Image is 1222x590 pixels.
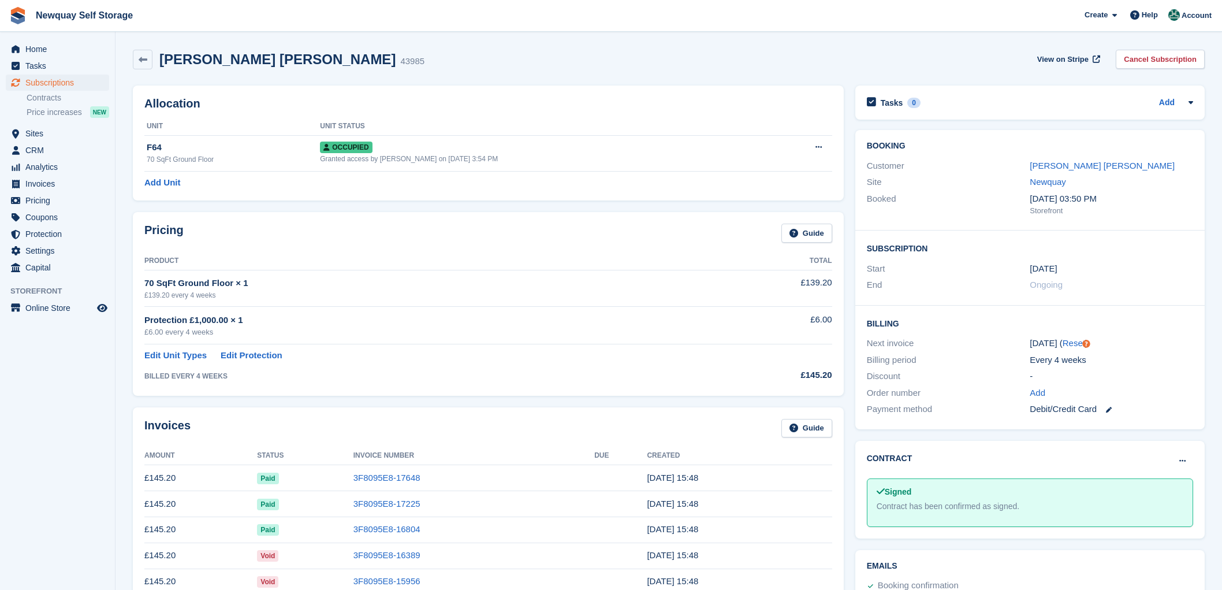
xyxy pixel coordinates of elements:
[867,262,1030,276] div: Start
[257,576,278,588] span: Void
[353,524,420,534] a: 3F8095E8-16804
[1081,339,1091,349] div: Tooltip anchor
[95,301,109,315] a: Preview store
[867,403,1030,416] div: Payment method
[144,252,705,270] th: Product
[1159,97,1175,110] a: Add
[9,7,27,24] img: stora-icon-8386f47178a22dfd0bd8f6a31ec36ba5ce8667c1dd55bd0f319d3a0aa187defe.svg
[647,550,698,560] time: 2025-05-20 14:48:19 UTC
[867,354,1030,367] div: Billing period
[647,499,698,509] time: 2025-07-15 14:48:27 UTC
[1030,192,1193,206] div: [DATE] 03:50 PM
[257,524,278,536] span: Paid
[1116,50,1205,69] a: Cancel Subscription
[1030,177,1066,187] a: Newquay
[144,447,257,465] th: Amount
[867,159,1030,173] div: Customer
[144,419,191,438] h2: Invoices
[647,473,698,483] time: 2025-08-12 14:48:41 UTC
[144,491,257,517] td: £145.20
[6,259,109,276] a: menu
[144,465,257,491] td: £145.20
[6,192,109,209] a: menu
[1030,403,1193,416] div: Debit/Credit Card
[25,125,95,142] span: Sites
[867,370,1030,383] div: Discount
[1030,337,1193,350] div: [DATE] ( )
[25,41,95,57] span: Home
[257,499,278,510] span: Paid
[705,369,832,382] div: £145.20
[221,349,282,362] a: Edit Protection
[6,176,109,192] a: menu
[400,55,424,68] div: 43985
[320,117,770,136] th: Unit Status
[781,224,832,243] a: Guide
[10,285,115,297] span: Storefront
[25,159,95,175] span: Analytics
[144,371,705,381] div: BILLED EVERY 4 WEEKS
[144,224,184,243] h2: Pricing
[907,98,921,108] div: 0
[647,576,698,586] time: 2025-04-22 14:48:04 UTC
[647,447,832,465] th: Created
[594,447,647,465] th: Due
[144,290,705,300] div: £139.20 every 4 weeks
[867,562,1193,571] h2: Emails
[867,452,912,465] h2: Contract
[144,176,180,190] a: Add Unit
[1030,354,1193,367] div: Every 4 weeks
[25,192,95,209] span: Pricing
[877,500,1183,513] div: Contract has been confirmed as signed.
[353,576,420,586] a: 3F8095E8-15956
[90,106,109,118] div: NEW
[881,98,903,108] h2: Tasks
[867,337,1030,350] div: Next invoice
[144,349,207,362] a: Edit Unit Types
[1142,9,1158,21] span: Help
[25,259,95,276] span: Capital
[1030,387,1045,400] a: Add
[25,300,95,316] span: Online Store
[1182,10,1212,21] span: Account
[1085,9,1108,21] span: Create
[6,125,109,142] a: menu
[144,326,705,338] div: £6.00 every 4 weeks
[159,51,396,67] h2: [PERSON_NAME] [PERSON_NAME]
[867,279,1030,292] div: End
[6,300,109,316] a: menu
[144,517,257,543] td: £145.20
[353,550,420,560] a: 3F8095E8-16389
[867,387,1030,400] div: Order number
[781,419,832,438] a: Guide
[647,524,698,534] time: 2025-06-17 14:48:14 UTC
[147,141,320,154] div: F64
[867,142,1193,151] h2: Booking
[6,226,109,242] a: menu
[25,209,95,225] span: Coupons
[144,97,832,110] h2: Allocation
[257,550,278,562] span: Void
[144,117,320,136] th: Unit
[1030,205,1193,217] div: Storefront
[705,270,832,306] td: £139.20
[144,277,705,290] div: 70 SqFt Ground Floor × 1
[1030,370,1193,383] div: -
[877,486,1183,498] div: Signed
[1030,262,1057,276] time: 2024-06-18 00:00:00 UTC
[27,106,109,118] a: Price increases NEW
[1030,161,1175,170] a: [PERSON_NAME] [PERSON_NAME]
[144,314,705,327] div: Protection £1,000.00 × 1
[1037,54,1089,65] span: View on Stripe
[6,209,109,225] a: menu
[25,58,95,74] span: Tasks
[867,176,1030,189] div: Site
[25,226,95,242] span: Protection
[27,92,109,103] a: Contracts
[320,142,372,153] span: Occupied
[353,447,594,465] th: Invoice Number
[867,317,1193,329] h2: Billing
[25,243,95,259] span: Settings
[147,154,320,165] div: 70 SqFt Ground Floor
[144,543,257,569] td: £145.20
